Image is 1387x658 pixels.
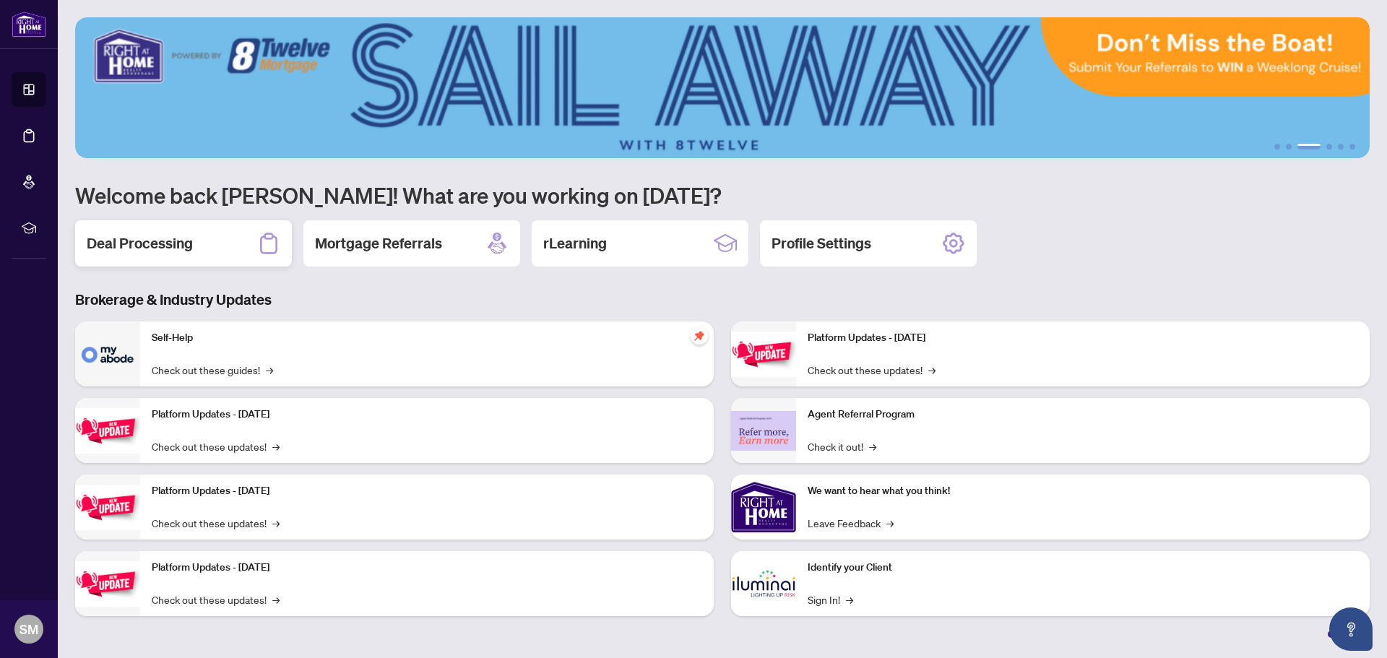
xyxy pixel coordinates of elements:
span: → [272,438,280,454]
h1: Welcome back [PERSON_NAME]! What are you working on [DATE]? [75,181,1370,209]
h2: Deal Processing [87,233,193,254]
a: Check out these updates!→ [808,362,936,378]
a: Sign In!→ [808,592,853,607]
span: → [266,362,273,378]
button: 5 [1338,144,1344,150]
h2: Profile Settings [772,233,871,254]
span: → [272,515,280,531]
img: Platform Updates - September 16, 2025 [75,408,140,454]
button: 6 [1349,144,1355,150]
img: Identify your Client [731,551,796,616]
p: We want to hear what you think! [808,483,1358,499]
a: Check out these updates!→ [152,515,280,531]
p: Platform Updates - [DATE] [152,560,702,576]
img: Self-Help [75,321,140,386]
p: Platform Updates - [DATE] [808,330,1358,346]
h3: Brokerage & Industry Updates [75,290,1370,310]
img: Platform Updates - July 21, 2025 [75,485,140,530]
a: Check out these guides!→ [152,362,273,378]
a: Check out these updates!→ [152,592,280,607]
button: Open asap [1329,607,1373,651]
img: logo [12,11,46,38]
img: Slide 2 [75,17,1370,158]
h2: rLearning [543,233,607,254]
h2: Mortgage Referrals [315,233,442,254]
span: → [272,592,280,607]
span: pushpin [691,327,708,345]
button: 1 [1274,144,1280,150]
button: 2 [1286,144,1292,150]
p: Self-Help [152,330,702,346]
a: Leave Feedback→ [808,515,894,531]
button: 3 [1297,144,1321,150]
img: Platform Updates - June 23, 2025 [731,332,796,377]
button: 4 [1326,144,1332,150]
p: Identify your Client [808,560,1358,576]
p: Platform Updates - [DATE] [152,483,702,499]
a: Check out these updates!→ [152,438,280,454]
span: SM [20,619,38,639]
span: → [869,438,876,454]
span: → [846,592,853,607]
p: Platform Updates - [DATE] [152,407,702,423]
span: → [928,362,936,378]
p: Agent Referral Program [808,407,1358,423]
a: Check it out!→ [808,438,876,454]
span: → [886,515,894,531]
img: Platform Updates - July 8, 2025 [75,561,140,607]
img: We want to hear what you think! [731,475,796,540]
img: Agent Referral Program [731,411,796,451]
